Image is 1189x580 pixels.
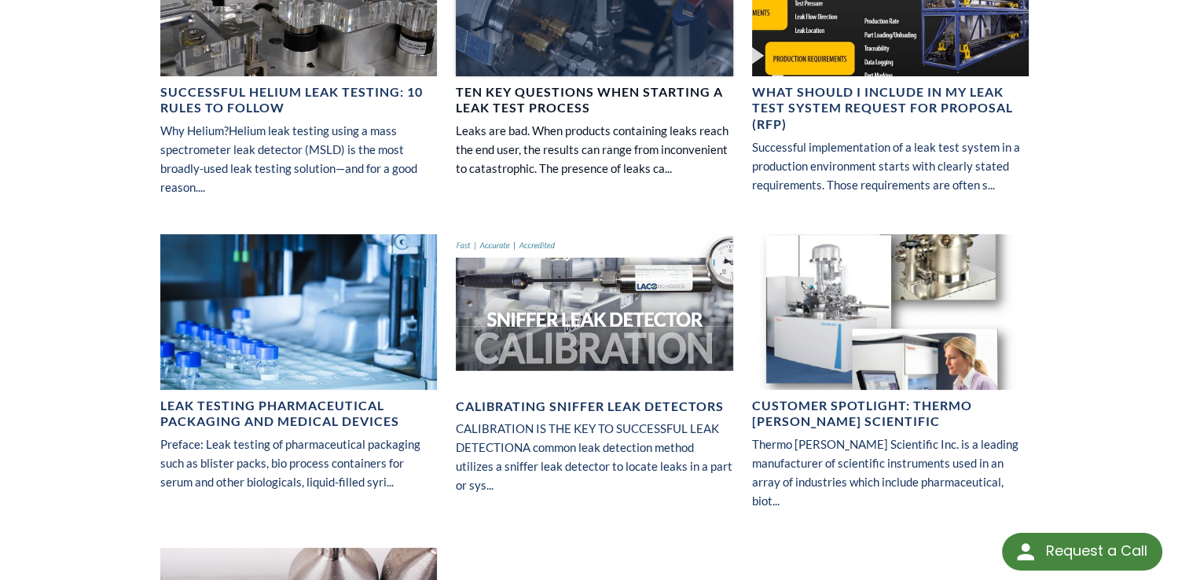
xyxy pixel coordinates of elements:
[160,121,437,196] p: Why Helium?Helium leak testing using a mass spectrometer leak detector (MSLD) is the most broadly...
[160,435,437,491] p: Preface: Leak testing of pharmaceutical packaging such as blister packs, bio process containers f...
[160,234,437,504] a: Leak Testing Pharmaceutical Packaging and Medical DevicesPreface: Leak testing of pharmaceutical ...
[456,121,732,178] p: Leaks are bad. When products containing leaks reach the end user, the results can range from inco...
[160,84,437,117] h4: Successful Helium Leak Testing: 10 Rules to Follow
[456,398,724,415] h4: Calibrating Sniffer Leak Detectors
[1013,539,1038,564] img: round button
[752,84,1029,133] h4: What Should I Include In My Leak Test System Request for Proposal (RFP)
[1002,533,1162,571] div: Request a Call
[456,84,732,117] h4: Ten Key Questions When Starting a Leak Test Process
[752,435,1029,510] p: Thermo [PERSON_NAME] Scientific Inc. is a leading manufacturer of scientific instruments used in ...
[456,234,732,507] a: Calibrating Sniffer Leak DetectorsCALIBRATION IS THE KEY TO SUCCESSFUL LEAK DETECTIONA common lea...
[752,398,1029,431] h4: Customer Spotlight: Thermo [PERSON_NAME] Scientific
[160,398,437,431] h4: Leak Testing Pharmaceutical Packaging and Medical Devices
[752,138,1029,194] p: Successful implementation of a leak test system in a production environment starts with clearly s...
[752,234,1029,523] a: Customer Spotlight: Thermo [PERSON_NAME] ScientificThermo [PERSON_NAME] Scientific Inc. is a lead...
[1045,533,1147,569] div: Request a Call
[456,419,732,494] p: CALIBRATION IS THE KEY TO SUCCESSFUL LEAK DETECTIONA common leak detection method utilizes a snif...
